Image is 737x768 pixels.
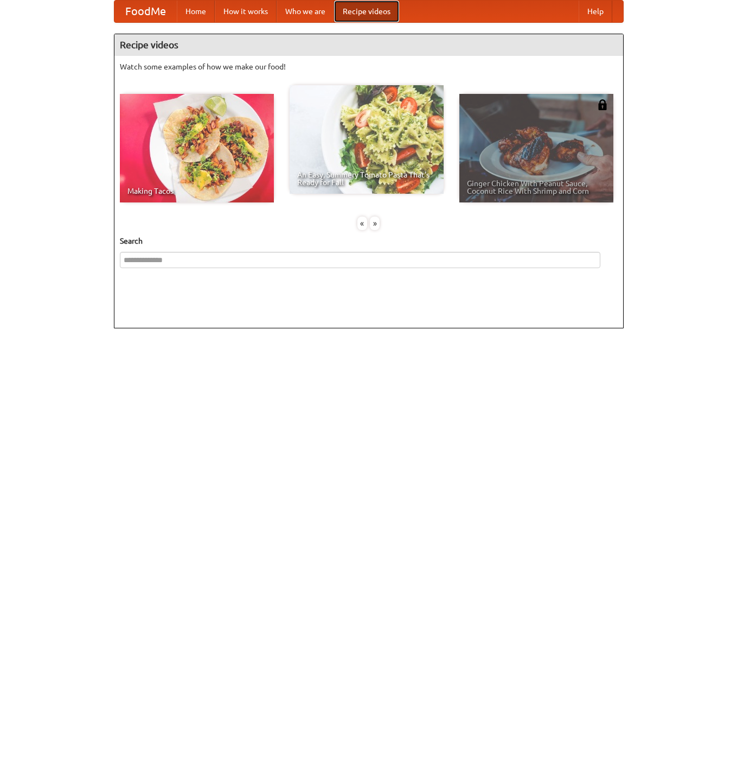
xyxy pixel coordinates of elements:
a: Making Tacos [120,94,274,202]
a: An Easy, Summery Tomato Pasta That's Ready for Fall [290,85,444,194]
p: Watch some examples of how we make our food! [120,61,618,72]
a: Help [579,1,612,22]
a: Who we are [277,1,334,22]
h4: Recipe videos [114,34,623,56]
div: » [370,217,380,230]
a: How it works [215,1,277,22]
a: Home [177,1,215,22]
div: « [357,217,367,230]
h5: Search [120,236,618,246]
span: Making Tacos [127,187,266,195]
img: 483408.png [597,99,608,110]
a: FoodMe [114,1,177,22]
span: An Easy, Summery Tomato Pasta That's Ready for Fall [297,171,436,186]
a: Recipe videos [334,1,399,22]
